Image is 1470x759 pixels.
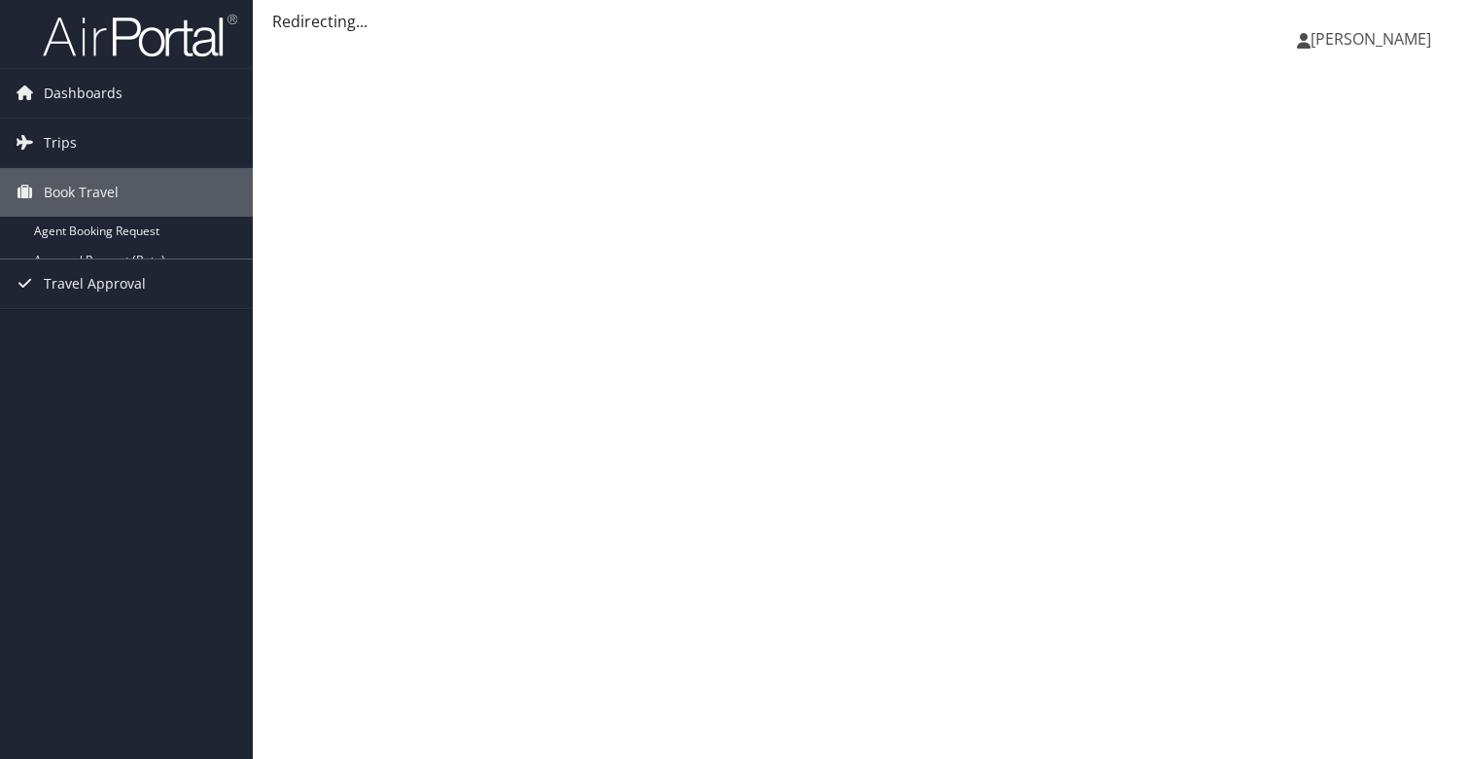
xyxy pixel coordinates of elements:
[44,69,122,118] span: Dashboards
[44,168,119,217] span: Book Travel
[43,13,237,58] img: airportal-logo.png
[44,119,77,167] span: Trips
[272,10,1451,33] div: Redirecting...
[1297,10,1451,68] a: [PERSON_NAME]
[44,259,146,308] span: Travel Approval
[1311,28,1431,50] span: [PERSON_NAME]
